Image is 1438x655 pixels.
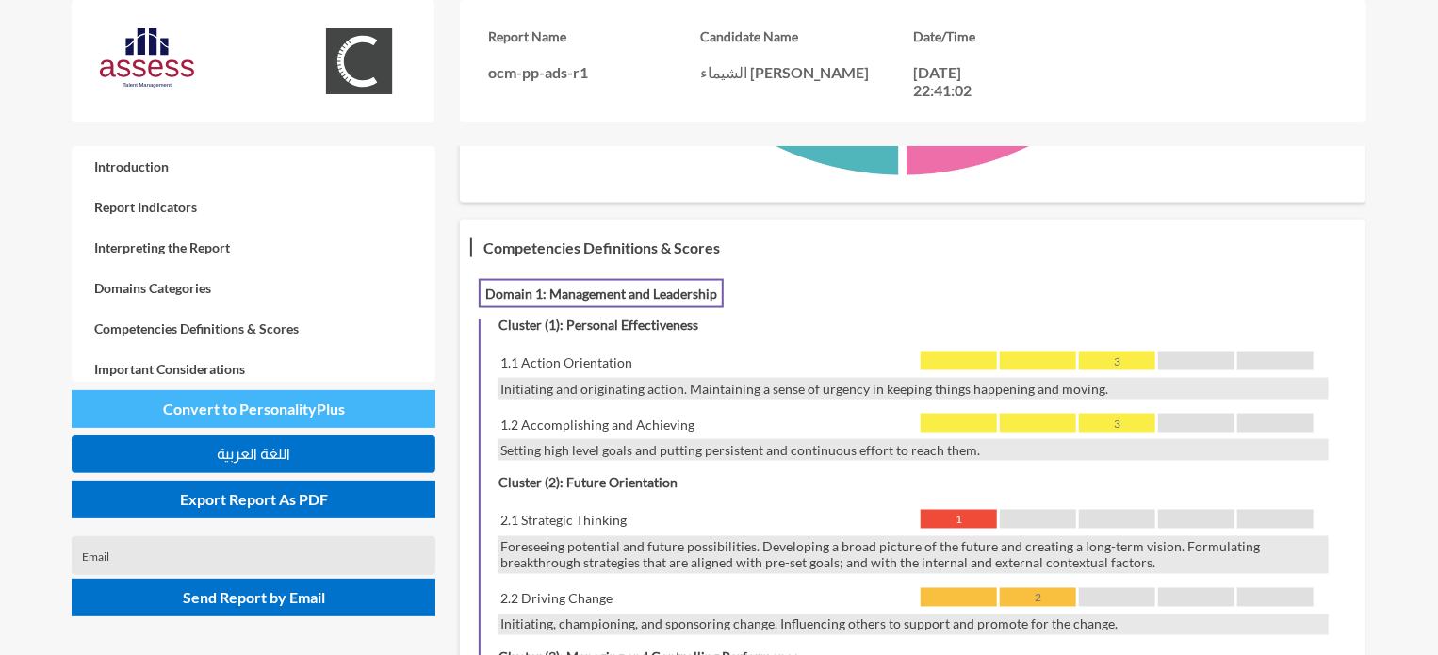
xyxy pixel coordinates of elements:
[72,579,435,616] button: Send Report by Email
[498,588,913,610] div: 2.2 Driving Change
[479,279,724,308] h3: Domain 1: Management and Leadership
[913,28,1125,44] h3: Date/Time
[913,63,998,99] p: [DATE] 22:41:02
[183,588,325,606] span: Send Report by Email
[72,435,435,473] button: اللغة العربية
[494,470,682,496] h4: Cluster (2): Future Orientation
[488,63,700,81] p: ocm-pp-ads-r1
[1079,352,1155,370] div: 3
[72,349,435,389] a: Important Considerations
[498,378,1328,400] div: Initiating and originating action. Maintaining a sense of urgency in keeping things happening and...
[498,536,1328,574] div: Foreseeing potential and future possibilities. Developing a broad picture of the future and creat...
[72,308,435,349] a: Competencies Definitions & Scores
[217,446,290,462] span: اللغة العربية
[921,510,997,529] div: 1
[72,268,435,308] a: Domains Categories
[701,63,913,82] p: الشيماء [PERSON_NAME]
[1079,414,1155,433] div: 3
[180,490,328,508] span: Export Report As PDF
[488,28,700,44] h3: Report Name
[72,187,435,227] a: Report Indicators
[1000,588,1076,607] div: 2
[498,510,913,532] div: 2.1 Strategic Thinking
[312,28,406,94] img: OCM.svg
[498,352,913,373] div: 1.1 Action Orientation
[163,400,345,418] span: Convert to PersonalityPlus
[498,414,913,435] div: 1.2 Accomplishing and Achieving
[72,481,435,518] button: Export Report As PDF
[479,234,725,261] h3: Competencies Definitions & Scores
[72,227,435,268] a: Interpreting the Report
[72,146,435,187] a: Introduction
[498,614,1328,636] div: Initiating, championing, and sponsoring change. Influencing others to support and promote for the...
[72,390,435,428] button: Convert to PersonalityPlus
[494,312,703,337] h4: Cluster (1): Personal Effectiveness
[100,28,194,88] img: AssessLogoo.svg
[701,28,913,44] h3: Candidate Name
[498,439,1328,461] div: Setting high level goals and putting persistent and continuous effort to reach them.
